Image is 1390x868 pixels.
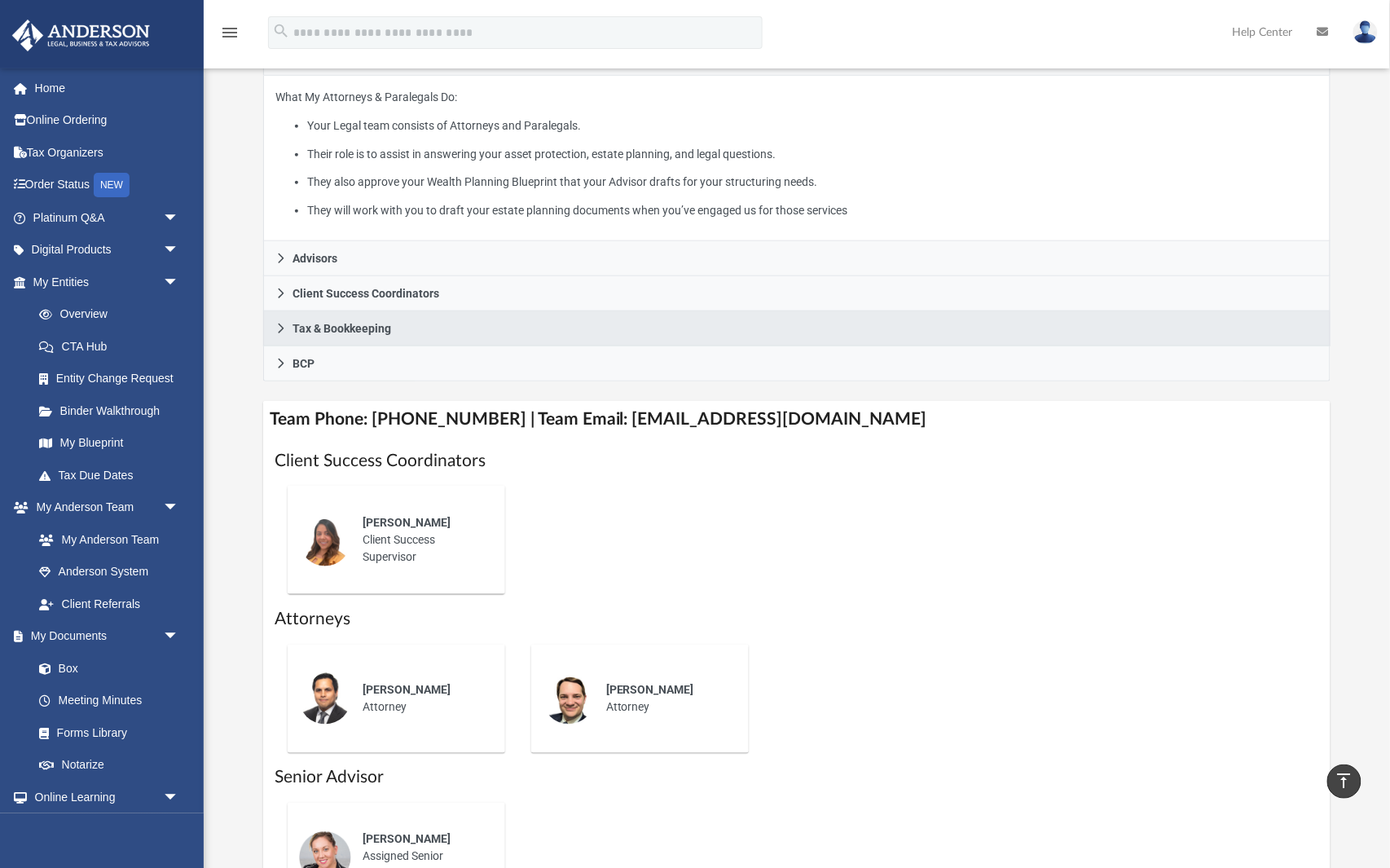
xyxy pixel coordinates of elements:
[275,766,1319,790] h1: Senior Advisor
[307,116,1318,136] li: Your Legal team consists of Attorneys and Paralegals.
[299,514,351,566] img: thumbnail
[11,620,196,653] a: My Documentsarrow_drop_down
[11,72,204,104] a: Home
[163,201,196,235] span: arrow_drop_down
[220,31,240,42] a: menu
[163,620,196,654] span: arrow_drop_down
[263,401,1331,438] h4: Team Phone: [PHONE_NUMBER] | Team Email: [EMAIL_ADDRESS][DOMAIN_NAME]
[351,670,494,727] div: Attorney
[1353,20,1378,44] img: User Pic
[263,311,1331,346] a: Tax & Bookkeeping
[23,685,196,717] a: Meeting Minutes
[1327,764,1361,799] a: vertical_align_top
[23,298,204,331] a: Overview
[363,516,451,529] span: [PERSON_NAME]
[363,833,451,846] span: [PERSON_NAME]
[595,670,737,727] div: Attorney
[293,323,391,334] span: Tax & Bookkeeping
[263,346,1331,381] a: BCP
[11,169,204,202] a: Order StatusNEW
[23,813,196,846] a: Courses
[263,241,1331,276] a: Advisors
[23,556,196,588] a: Anderson System
[543,672,595,725] img: thumbnail
[11,234,204,267] a: Digital Productsarrow_drop_down
[1335,771,1354,791] i: vertical_align_top
[11,266,204,298] a: My Entitiesarrow_drop_down
[23,330,204,363] a: CTA Hub
[299,672,351,725] img: thumbnail
[23,716,187,749] a: Forms Library
[263,76,1331,241] div: Attorneys & Paralegals
[163,234,196,267] span: arrow_drop_down
[11,136,204,169] a: Tax Organizers
[275,449,1319,473] h1: Client Success Coordinators
[23,749,196,782] a: Notarize
[307,200,1318,221] li: They will work with you to draft your estate planning documents when you’ve engaged us for those ...
[11,201,204,234] a: Platinum Q&Aarrow_drop_down
[23,588,196,620] a: Client Referrals
[272,22,290,40] i: search
[363,683,451,696] span: [PERSON_NAME]
[293,253,337,264] span: Advisors
[11,781,196,813] a: Online Learningarrow_drop_down
[275,607,1319,631] h1: Attorneys
[293,288,439,299] span: Client Success Coordinators
[23,427,196,460] a: My Blueprint
[23,363,204,395] a: Entity Change Request
[307,172,1318,192] li: They also approve your Wealth Planning Blueprint that your Advisor drafts for your structuring ne...
[163,491,196,525] span: arrow_drop_down
[275,87,1318,220] p: What My Attorneys & Paralegals Do:
[293,358,315,369] span: BCP
[351,503,494,577] div: Client Success Supervisor
[23,523,187,556] a: My Anderson Team
[307,144,1318,165] li: Their role is to assist in answering your asset protection, estate planning, and legal questions.
[11,491,196,524] a: My Anderson Teamarrow_drop_down
[23,652,187,685] a: Box
[23,459,204,491] a: Tax Due Dates
[11,104,204,137] a: Online Ordering
[163,266,196,299] span: arrow_drop_down
[263,276,1331,311] a: Client Success Coordinators
[94,173,130,197] div: NEW
[163,781,196,814] span: arrow_drop_down
[7,20,155,51] img: Anderson Advisors Platinum Portal
[606,683,694,696] span: [PERSON_NAME]
[220,23,240,42] i: menu
[23,394,204,427] a: Binder Walkthrough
